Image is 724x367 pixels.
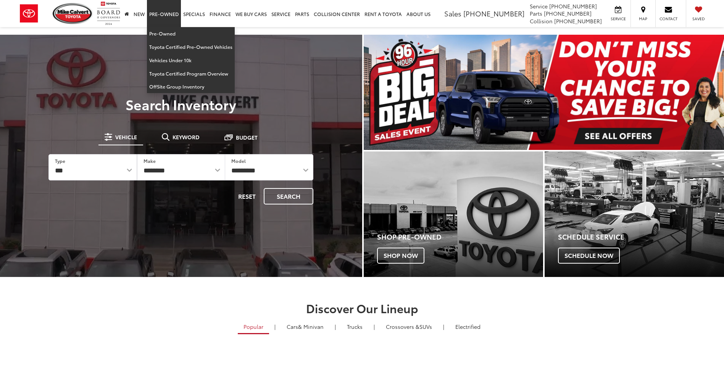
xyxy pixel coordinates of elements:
[530,10,542,17] span: Parts
[545,151,724,277] a: Schedule Service Schedule Now
[341,320,368,333] a: Trucks
[147,80,235,93] a: OffSite Group Inventory
[549,2,597,10] span: [PHONE_NUMBER]
[147,27,235,40] a: Pre-Owned
[545,151,724,277] div: Toyota
[144,158,156,164] label: Make
[53,3,93,24] img: Mike Calvert Toyota
[380,320,438,333] a: SUVs
[147,67,235,80] a: Toyota Certified Program Overview
[635,16,651,21] span: Map
[660,16,677,21] span: Contact
[173,134,200,140] span: Keyword
[115,134,137,140] span: Vehicle
[610,16,627,21] span: Service
[544,10,592,17] span: [PHONE_NUMBER]
[364,151,543,277] a: Shop Pre-Owned Shop Now
[444,8,461,18] span: Sales
[463,8,524,18] span: [PHONE_NUMBER]
[558,233,724,241] h4: Schedule Service
[364,151,543,277] div: Toyota
[93,302,631,314] h2: Discover Our Lineup
[333,323,338,330] li: |
[377,233,543,241] h4: Shop Pre-Owned
[147,40,235,54] a: Toyota Certified Pre-Owned Vehicles
[32,97,330,112] h3: Search Inventory
[690,16,707,21] span: Saved
[558,248,620,264] span: Schedule Now
[236,135,258,140] span: Budget
[450,320,486,333] a: Electrified
[232,188,262,204] button: Reset
[298,323,324,330] span: & Minivan
[372,323,377,330] li: |
[273,323,277,330] li: |
[238,320,269,334] a: Popular
[281,320,329,333] a: Cars
[554,17,602,25] span: [PHONE_NUMBER]
[530,2,548,10] span: Service
[55,158,65,164] label: Type
[530,17,553,25] span: Collision
[264,188,313,204] button: Search
[386,323,419,330] span: Crossovers &
[147,54,235,67] a: Vehicles Under 10k
[441,323,446,330] li: |
[377,248,424,264] span: Shop Now
[231,158,246,164] label: Model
